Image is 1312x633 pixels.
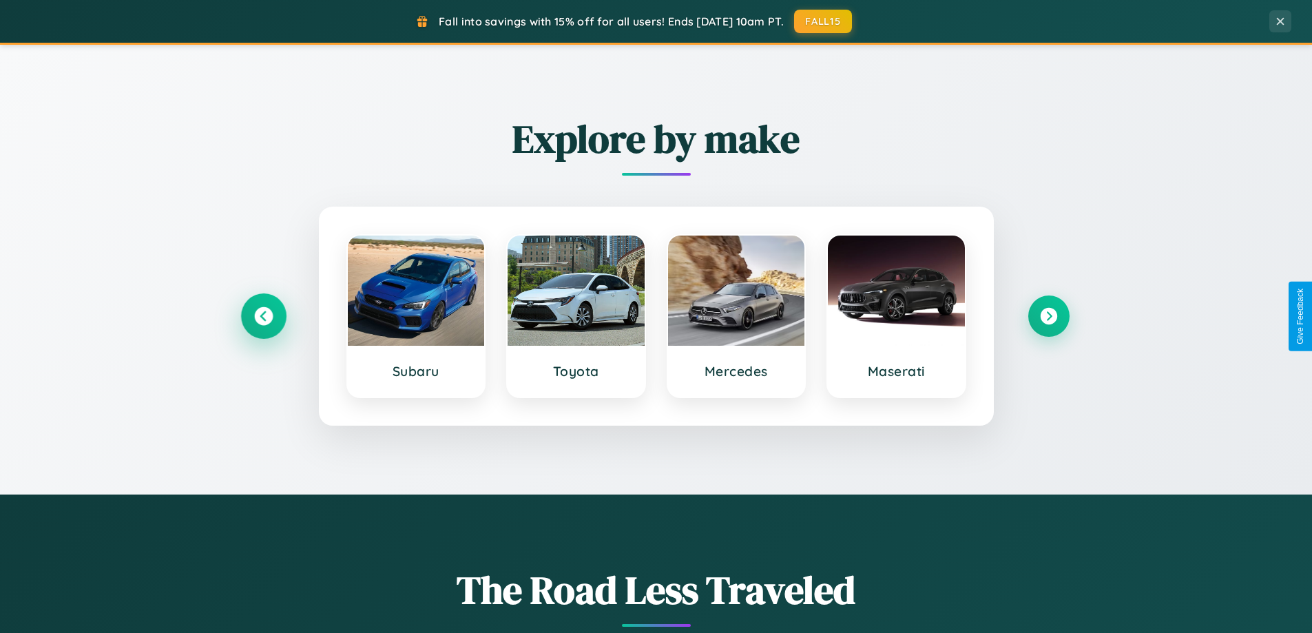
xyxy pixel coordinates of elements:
[243,112,1070,165] h2: Explore by make
[842,363,951,380] h3: Maserati
[521,363,631,380] h3: Toyota
[682,363,791,380] h3: Mercedes
[362,363,471,380] h3: Subaru
[439,14,784,28] span: Fall into savings with 15% off for all users! Ends [DATE] 10am PT.
[794,10,852,33] button: FALL15
[243,563,1070,616] h1: The Road Less Traveled
[1295,289,1305,344] div: Give Feedback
